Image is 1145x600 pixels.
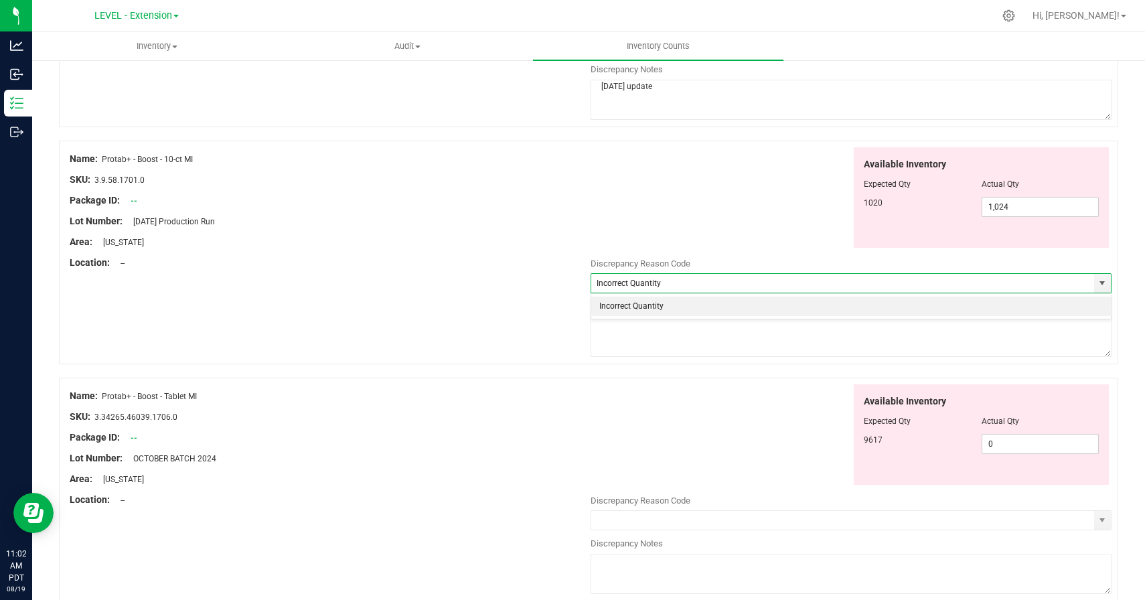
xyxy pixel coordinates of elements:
[70,153,98,164] span: Name:
[33,40,282,52] span: Inventory
[533,32,783,60] a: Inventory Counts
[70,390,98,401] span: Name:
[70,216,123,226] span: Lot Number:
[94,10,172,21] span: LEVEL - Extension
[96,475,144,484] span: [US_STATE]
[114,258,125,268] span: --
[1094,274,1111,293] span: select
[10,68,23,81] inline-svg: Inbound
[96,238,144,247] span: [US_STATE]
[70,473,92,484] span: Area:
[70,411,90,422] span: SKU:
[864,435,883,445] span: 9617
[1094,511,1111,530] span: select
[127,217,215,226] span: [DATE] Production Run
[13,493,54,533] iframe: Resource center
[864,157,946,171] span: Available Inventory
[10,96,23,110] inline-svg: Inventory
[864,417,911,426] span: Expected Qty
[70,195,120,206] span: Package ID:
[70,453,123,463] span: Lot Number:
[591,63,1112,76] div: Discrepancy Notes
[283,40,532,52] span: Audit
[591,258,690,269] span: Discrepancy Reason Code
[94,412,177,422] span: 3.34265.46039.1706.0
[982,435,1099,453] input: 0
[609,40,708,52] span: Inventory Counts
[6,548,26,584] p: 11:02 AM PDT
[864,394,946,408] span: Available Inventory
[982,198,1099,216] input: 1,024
[102,392,197,401] span: Protab+ - Boost - Tablet MI
[94,175,145,185] span: 3.9.58.1701.0
[6,584,26,594] p: 08/19
[1000,9,1017,22] div: Manage settings
[70,257,110,268] span: Location:
[70,236,92,247] span: Area:
[70,432,120,443] span: Package ID:
[982,417,1019,426] span: Actual Qty
[131,433,137,443] a: --
[32,32,283,60] a: Inventory
[591,496,690,506] span: Discrepancy Reason Code
[127,454,216,463] span: OCTOBER BATCH 2024
[982,179,1019,189] span: Actual Qty
[591,297,1111,317] li: Incorrect Quantity
[591,537,1112,550] div: Discrepancy Notes
[70,174,90,185] span: SKU:
[10,125,23,139] inline-svg: Outbound
[1033,10,1120,21] span: Hi, [PERSON_NAME]!
[864,179,911,189] span: Expected Qty
[114,496,125,505] span: --
[102,155,193,164] span: Protab+ - Boost - 10-ct MI
[283,32,533,60] a: Audit
[70,494,110,505] span: Location:
[10,39,23,52] inline-svg: Analytics
[131,196,137,206] a: --
[864,198,883,208] span: 1020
